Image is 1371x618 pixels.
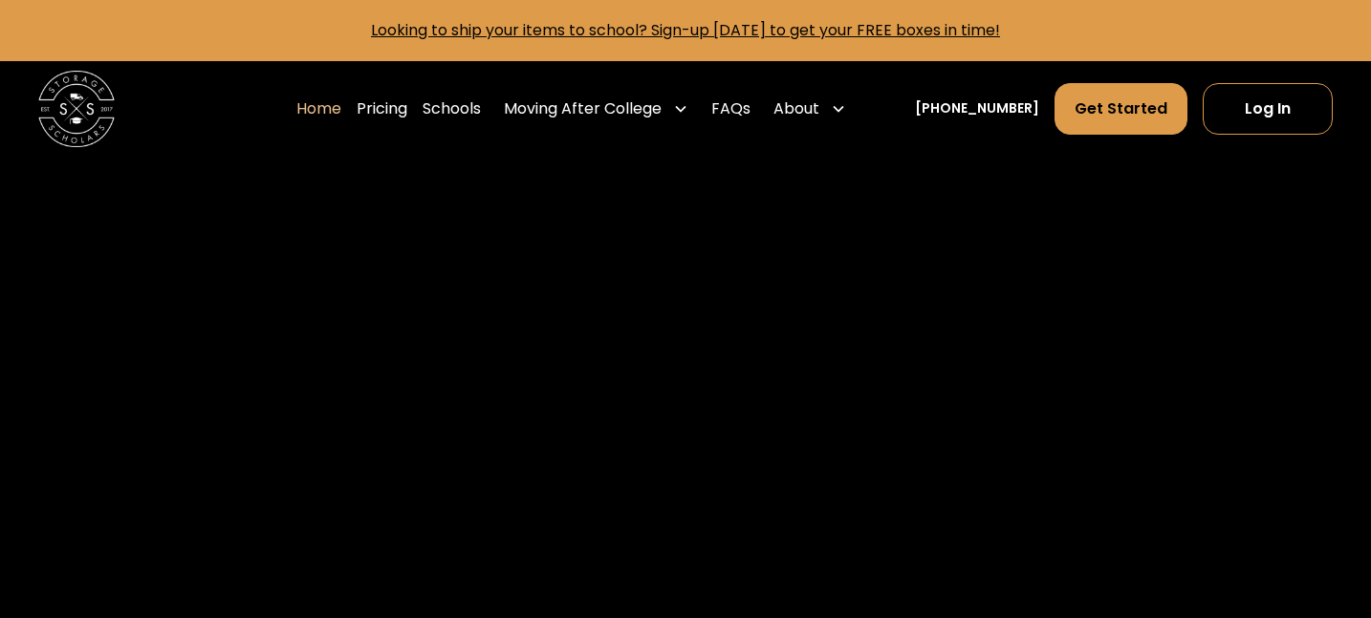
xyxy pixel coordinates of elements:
[504,97,662,120] div: Moving After College
[773,97,819,120] div: About
[1203,83,1333,135] a: Log In
[423,82,481,136] a: Schools
[915,98,1039,118] a: [PHONE_NUMBER]
[1055,83,1187,135] a: Get Started
[711,82,751,136] a: FAQs
[357,82,407,136] a: Pricing
[38,71,115,147] img: Storage Scholars main logo
[371,19,1000,41] a: Looking to ship your items to school? Sign-up [DATE] to get your FREE boxes in time!
[296,82,341,136] a: Home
